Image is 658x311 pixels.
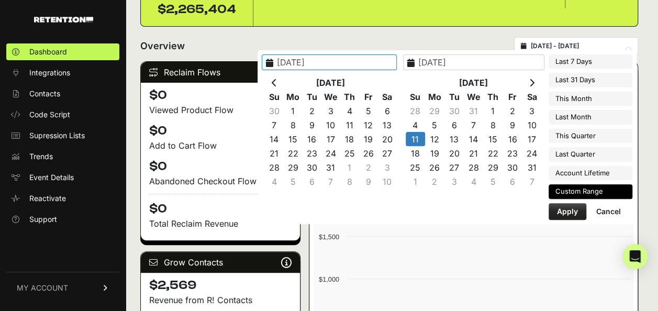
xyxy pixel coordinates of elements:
td: 5 [425,118,444,132]
td: 3 [522,104,541,118]
td: 10 [378,174,397,188]
img: Retention.com [34,17,93,23]
td: 10 [522,118,541,132]
td: 28 [464,160,483,174]
li: Last Month [549,110,632,125]
td: 14 [265,132,284,146]
th: [DATE] [425,75,522,90]
td: 14 [464,132,483,146]
td: 13 [378,118,397,132]
td: 2 [359,160,378,174]
td: 30 [503,160,522,174]
td: 1 [406,174,425,188]
td: 19 [359,132,378,146]
a: Supression Lists [6,127,119,144]
a: Event Details [6,169,119,186]
td: 8 [284,118,303,132]
td: 6 [303,174,321,188]
td: 8 [483,118,503,132]
h4: $0 [149,87,292,104]
th: Mo [284,90,303,104]
th: Mo [425,90,444,104]
td: 22 [284,146,303,160]
h4: $0 [149,123,292,139]
td: 2 [425,174,444,188]
th: Tu [303,90,321,104]
td: 17 [522,132,541,146]
td: 19 [425,146,444,160]
td: 31 [464,104,483,118]
td: 5 [284,174,303,188]
td: 7 [464,118,483,132]
span: Event Details [29,172,74,183]
td: 21 [464,146,483,160]
td: 3 [321,104,340,118]
p: Total Reclaim Revenue [149,217,292,230]
span: Supression Lists [29,130,85,141]
td: 4 [340,104,359,118]
td: 21 [265,146,284,160]
th: Fr [503,90,522,104]
td: 9 [359,174,378,188]
td: 24 [321,146,340,160]
th: Tu [444,90,464,104]
li: Last 31 Days [549,73,632,87]
td: 2 [303,104,321,118]
td: 27 [378,146,397,160]
td: 1 [284,104,303,118]
td: 13 [444,132,464,146]
td: 11 [340,118,359,132]
td: 23 [303,146,321,160]
div: Viewed Product Flow [149,104,292,116]
td: 30 [265,104,284,118]
td: 9 [503,118,522,132]
td: 29 [284,160,303,174]
span: Support [29,214,57,225]
h4: $0 [149,158,292,175]
th: Su [406,90,425,104]
td: 15 [284,132,303,146]
td: 31 [321,160,340,174]
th: We [321,90,340,104]
td: 16 [303,132,321,146]
td: 24 [522,146,541,160]
th: Sa [378,90,397,104]
td: 20 [444,146,464,160]
a: Code Script [6,106,119,123]
td: 1 [483,104,503,118]
td: 6 [503,174,522,188]
td: 8 [340,174,359,188]
th: Th [340,90,359,104]
td: 4 [265,174,284,188]
td: 12 [359,118,378,132]
th: Su [265,90,284,104]
td: 3 [378,160,397,174]
li: This Month [549,92,632,106]
td: 18 [406,146,425,160]
td: 4 [464,174,483,188]
td: 26 [359,146,378,160]
td: 3 [444,174,464,188]
div: Reclaim Flows [141,62,300,83]
td: 30 [303,160,321,174]
th: We [464,90,483,104]
li: This Quarter [549,129,632,143]
td: 17 [321,132,340,146]
button: Apply [549,203,586,220]
td: 25 [340,146,359,160]
span: Trends [29,151,53,162]
td: 6 [444,118,464,132]
h2: Overview [140,39,185,53]
th: Fr [359,90,378,104]
a: Integrations [6,64,119,81]
td: 15 [483,132,503,146]
td: 28 [265,160,284,174]
li: Account Lifetime [549,166,632,181]
text: $1,500 [319,233,339,241]
div: Abandoned Checkout Flow [149,175,292,187]
td: 28 [406,104,425,118]
td: 18 [340,132,359,146]
span: Integrations [29,68,70,78]
li: Last Quarter [549,147,632,162]
a: Trends [6,148,119,165]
